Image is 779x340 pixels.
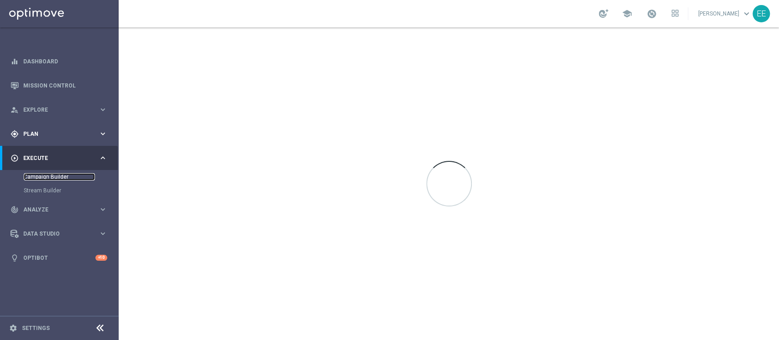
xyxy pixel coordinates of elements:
[99,205,107,214] i: keyboard_arrow_right
[10,58,108,65] button: equalizer Dashboard
[10,230,108,237] button: Data Studio keyboard_arrow_right
[99,229,107,238] i: keyboard_arrow_right
[10,106,99,114] div: Explore
[10,73,107,98] div: Mission Control
[742,9,752,19] span: keyboard_arrow_down
[10,130,108,138] button: gps_fixed Plan keyboard_arrow_right
[10,106,19,114] i: person_search
[10,106,108,113] button: person_search Explore keyboard_arrow_right
[10,206,108,213] button: track_changes Analyze keyboard_arrow_right
[10,230,99,238] div: Data Studio
[10,206,19,214] i: track_changes
[24,173,95,180] a: Campaign Builder
[10,57,19,66] i: equalizer
[99,129,107,138] i: keyboard_arrow_right
[23,231,99,237] span: Data Studio
[24,184,118,197] div: Stream Builder
[99,154,107,162] i: keyboard_arrow_right
[23,155,99,161] span: Execute
[10,130,19,138] i: gps_fixed
[99,105,107,114] i: keyboard_arrow_right
[697,7,753,21] a: [PERSON_NAME]keyboard_arrow_down
[10,154,99,162] div: Execute
[23,207,99,212] span: Analyze
[10,155,108,162] button: play_circle_outline Execute keyboard_arrow_right
[10,254,108,262] button: lightbulb Optibot +10
[9,324,17,332] i: settings
[10,206,99,214] div: Analyze
[10,154,19,162] i: play_circle_outline
[23,246,95,270] a: Optibot
[24,187,95,194] a: Stream Builder
[23,49,107,73] a: Dashboard
[23,73,107,98] a: Mission Control
[22,325,50,331] a: Settings
[10,254,19,262] i: lightbulb
[753,5,770,22] div: EE
[10,49,107,73] div: Dashboard
[24,170,118,184] div: Campaign Builder
[23,131,99,137] span: Plan
[622,9,632,19] span: school
[10,130,99,138] div: Plan
[23,107,99,113] span: Explore
[10,246,107,270] div: Optibot
[95,255,107,261] div: +10
[10,82,108,89] button: Mission Control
